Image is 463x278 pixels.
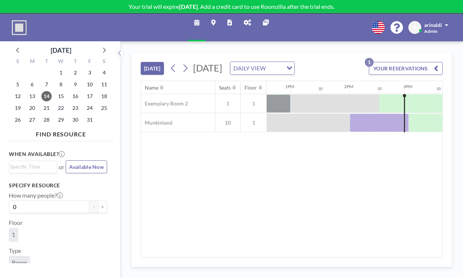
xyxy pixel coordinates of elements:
span: 1 [215,100,240,107]
span: Tuesday, October 7, 2025 [41,79,52,90]
span: Munkinland [141,119,172,126]
div: Search for option [9,161,57,172]
div: T [40,57,54,67]
span: Saturday, October 4, 2025 [99,67,109,78]
span: or [59,163,64,171]
span: Friday, October 24, 2025 [85,103,95,113]
label: Floor [9,219,23,226]
div: F [82,57,97,67]
span: Saturday, October 25, 2025 [99,103,109,113]
img: organization-logo [12,20,27,35]
div: S [97,57,111,67]
span: Thursday, October 2, 2025 [70,67,80,78]
div: M [25,57,40,67]
div: W [54,57,68,67]
div: Floor [244,84,257,91]
span: Monday, October 20, 2025 [27,103,37,113]
div: T [68,57,82,67]
p: 1 [365,58,374,67]
span: Thursday, October 30, 2025 [70,115,80,125]
span: Saturday, October 18, 2025 [99,91,109,101]
div: 30 [436,86,441,91]
h3: Specify resource [9,182,107,189]
span: A [413,24,417,31]
span: Sunday, October 26, 2025 [13,115,23,125]
span: Room [12,259,27,266]
span: Thursday, October 23, 2025 [70,103,80,113]
span: Wednesday, October 22, 2025 [56,103,66,113]
input: Search for option [268,63,282,73]
span: Tuesday, October 21, 2025 [41,103,52,113]
span: Tuesday, October 14, 2025 [41,91,52,101]
span: Friday, October 3, 2025 [85,67,95,78]
span: [DATE] [193,62,222,73]
div: 2PM [344,84,353,89]
span: 1 [12,231,15,238]
span: Tuesday, October 28, 2025 [41,115,52,125]
span: Available Now [69,164,104,170]
span: Monday, October 13, 2025 [27,91,37,101]
span: Friday, October 10, 2025 [85,79,95,90]
span: 1 [241,100,267,107]
div: Search for option [230,62,294,74]
span: DAILY VIEW [232,63,267,73]
span: Sunday, October 19, 2025 [13,103,23,113]
span: 1 [241,119,267,126]
label: How many people? [9,192,63,199]
div: Seats [219,84,231,91]
span: Thursday, October 9, 2025 [70,79,80,90]
button: YOUR RESERVATIONS1 [369,62,443,75]
h4: FIND RESOURCE [9,128,113,138]
div: 30 [318,86,323,91]
span: Thursday, October 16, 2025 [70,91,80,101]
button: Available Now [66,160,107,173]
span: Monday, October 6, 2025 [27,79,37,90]
span: Monday, October 27, 2025 [27,115,37,125]
span: Exemplary Room 2 [141,100,188,107]
div: Name [145,84,158,91]
span: Saturday, October 11, 2025 [99,79,109,90]
div: 3PM [403,84,412,89]
input: Search for option [10,163,53,171]
div: S [11,57,25,67]
span: 10 [215,119,240,126]
span: Friday, October 31, 2025 [85,115,95,125]
span: Wednesday, October 15, 2025 [56,91,66,101]
button: [DATE] [141,62,164,75]
span: Admin [424,28,438,34]
button: + [98,201,107,213]
span: arinaldi [424,22,442,28]
div: 30 [377,86,382,91]
span: Wednesday, October 1, 2025 [56,67,66,78]
button: - [89,201,98,213]
span: Wednesday, October 29, 2025 [56,115,66,125]
b: [DATE] [179,3,198,10]
span: Sunday, October 5, 2025 [13,79,23,90]
div: [DATE] [51,45,71,55]
div: 1PM [285,84,294,89]
span: Friday, October 17, 2025 [85,91,95,101]
label: Type [9,247,21,254]
span: Wednesday, October 8, 2025 [56,79,66,90]
span: Sunday, October 12, 2025 [13,91,23,101]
